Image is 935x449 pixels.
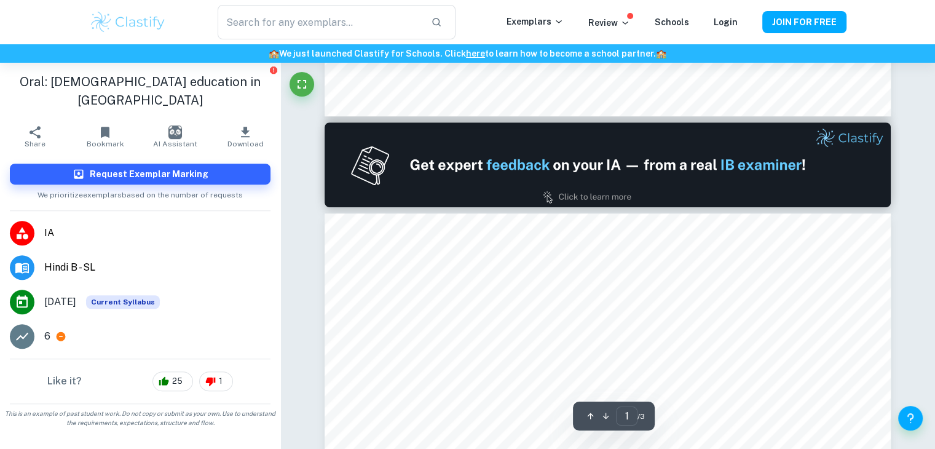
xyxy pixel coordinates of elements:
a: Schools [655,17,689,27]
p: 6 [44,329,50,344]
button: Report issue [269,65,278,74]
span: 🏫 [269,49,279,58]
div: This exemplar is based on the current syllabus. Feel free to refer to it for inspiration/ideas wh... [86,295,160,309]
span: We prioritize exemplars based on the number of requests [37,185,243,201]
span: Download [227,140,264,148]
button: Download [210,119,280,154]
span: 1 [212,375,229,387]
span: / 3 [637,411,645,422]
button: Fullscreen [290,72,314,97]
a: Login [714,17,738,27]
h1: Oral: [DEMOGRAPHIC_DATA] education in [GEOGRAPHIC_DATA] [10,73,270,109]
span: Current Syllabus [86,295,160,309]
p: Exemplars [507,15,564,28]
span: Share [25,140,45,148]
p: Review [588,16,630,30]
span: [DATE] [44,295,76,309]
input: Search for any exemplars... [218,5,420,39]
div: 25 [152,372,193,391]
h6: Request Exemplar Marking [90,167,208,181]
span: This is an example of past student work. Do not copy or submit as your own. Use to understand the... [5,409,275,427]
button: Help and Feedback [898,406,923,431]
span: AI Assistant [153,140,197,148]
span: Bookmark [87,140,124,148]
h6: Like it? [47,374,82,389]
img: AI Assistant [168,125,182,139]
button: JOIN FOR FREE [762,11,846,33]
span: 25 [165,375,189,387]
span: 🏫 [656,49,666,58]
img: Clastify logo [89,10,167,34]
button: Bookmark [70,119,140,154]
button: Request Exemplar Marking [10,164,270,185]
h6: We just launched Clastify for Schools. Click to learn how to become a school partner. [2,47,933,60]
span: IA [44,226,270,240]
button: AI Assistant [140,119,210,154]
a: here [466,49,485,58]
img: Ad [325,122,891,207]
span: Hindi B - SL [44,260,270,275]
div: 1 [199,372,233,391]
